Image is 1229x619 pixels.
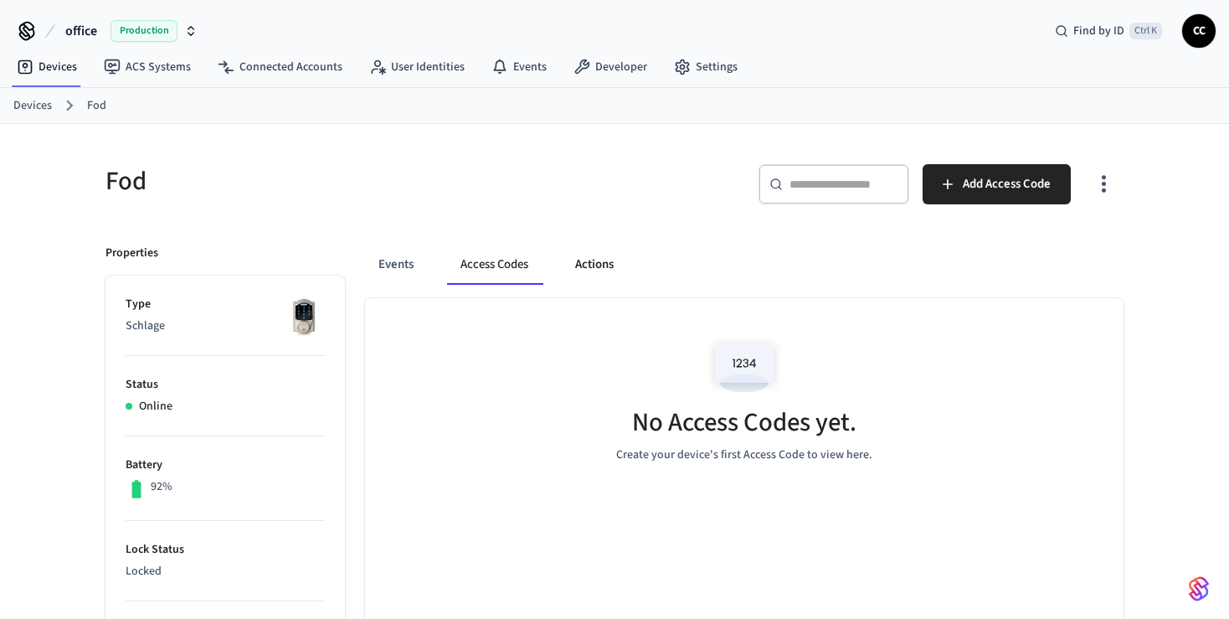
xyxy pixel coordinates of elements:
[111,20,177,42] span: Production
[105,245,158,262] p: Properties
[126,563,325,580] p: Locked
[13,97,52,115] a: Devices
[126,376,325,394] p: Status
[1182,14,1216,48] button: CC
[139,398,172,415] p: Online
[447,245,542,285] button: Access Codes
[560,52,661,82] a: Developer
[562,245,627,285] button: Actions
[126,296,325,313] p: Type
[3,52,90,82] a: Devices
[365,245,427,285] button: Events
[963,173,1051,195] span: Add Access Code
[87,97,106,115] a: Fod
[632,405,856,440] h5: No Access Codes yet.
[1189,575,1209,602] img: SeamLogoGradient.69752ec5.svg
[126,317,325,335] p: Schlage
[283,296,325,338] img: Schlage Sense Smart Deadbolt with Camelot Trim, Front
[105,164,604,199] h5: Fod
[90,52,204,82] a: ACS Systems
[204,52,356,82] a: Connected Accounts
[126,541,325,559] p: Lock Status
[707,332,782,403] img: Access Codes Empty State
[478,52,560,82] a: Events
[356,52,478,82] a: User Identities
[616,446,872,464] p: Create your device's first Access Code to view here.
[151,478,172,496] p: 92%
[661,52,751,82] a: Settings
[65,21,97,41] span: office
[365,245,1124,285] div: ant example
[1073,23,1124,39] span: Find by ID
[923,164,1071,204] button: Add Access Code
[1129,23,1162,39] span: Ctrl K
[1184,16,1214,46] span: CC
[1041,16,1175,46] div: Find by IDCtrl K
[126,457,325,474] p: Battery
